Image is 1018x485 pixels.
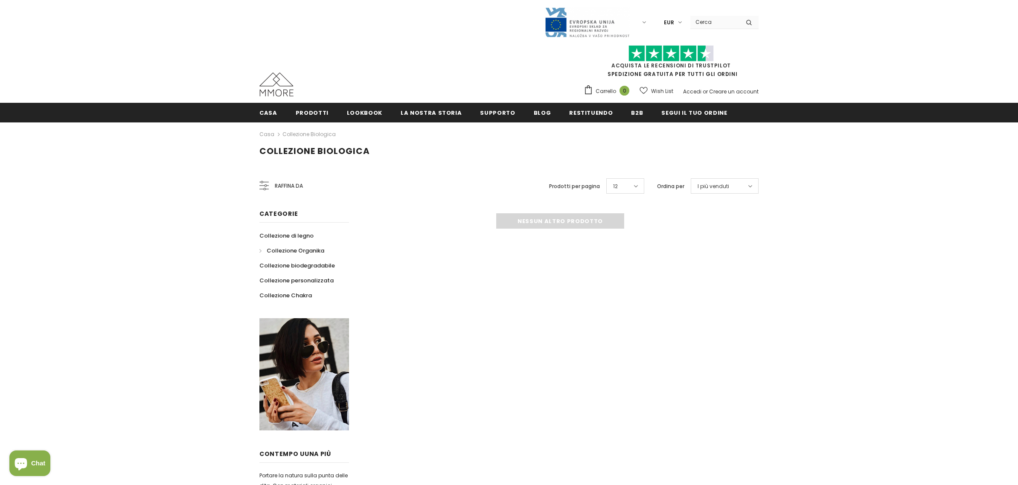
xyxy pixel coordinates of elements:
span: supporto [480,109,515,117]
a: Carrello 0 [584,85,634,98]
span: Collezione Chakra [259,291,312,299]
span: Carrello [596,87,616,96]
span: Categorie [259,209,298,218]
a: Javni Razpis [544,18,630,26]
span: I più venduti [698,182,729,191]
a: Collezione personalizzata [259,273,334,288]
a: Casa [259,103,277,122]
inbox-online-store-chat: Shopify online store chat [7,450,53,478]
label: Ordina per [657,182,684,191]
span: Casa [259,109,277,117]
span: 12 [613,182,618,191]
span: Wish List [651,87,673,96]
img: Fidati di Pilot Stars [628,45,714,62]
span: or [703,88,708,95]
label: Prodotti per pagina [549,182,600,191]
span: Collezione biologica [259,145,370,157]
a: Collezione biologica [282,131,336,138]
span: Restituendo [569,109,613,117]
a: Collezione Organika [259,243,324,258]
span: contempo uUna più [259,450,331,458]
a: Lookbook [347,103,382,122]
a: Accedi [683,88,701,95]
a: B2B [631,103,643,122]
span: Segui il tuo ordine [661,109,727,117]
a: Collezione biodegradabile [259,258,335,273]
span: Collezione biodegradabile [259,261,335,270]
img: Casi MMORE [259,73,294,96]
span: Collezione di legno [259,232,314,240]
a: Creare un account [709,88,759,95]
a: La nostra storia [401,103,462,122]
span: 0 [620,86,629,96]
a: Blog [534,103,551,122]
span: Prodotti [296,109,329,117]
a: Collezione di legno [259,228,314,243]
a: Casa [259,129,274,139]
span: EUR [664,18,674,27]
input: Search Site [690,16,739,28]
span: B2B [631,109,643,117]
span: SPEDIZIONE GRATUITA PER TUTTI GLI ORDINI [584,49,759,78]
span: Lookbook [347,109,382,117]
span: Blog [534,109,551,117]
img: Javni Razpis [544,7,630,38]
a: Wish List [640,84,673,99]
span: Collezione Organika [267,247,324,255]
a: Acquista le recensioni di TrustPilot [611,62,731,69]
span: Raffina da [275,181,303,191]
span: Collezione personalizzata [259,276,334,285]
a: Prodotti [296,103,329,122]
a: Collezione Chakra [259,288,312,303]
a: Restituendo [569,103,613,122]
a: supporto [480,103,515,122]
span: La nostra storia [401,109,462,117]
a: Segui il tuo ordine [661,103,727,122]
